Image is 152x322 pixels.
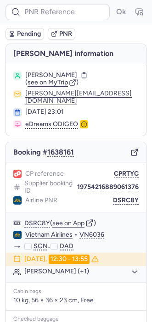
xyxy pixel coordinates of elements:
button: see on App [52,220,84,227]
div: ( ) [24,219,139,227]
span: PNR [59,30,72,38]
button: DSRC8Y [24,220,50,227]
figure: 1L airline logo [13,170,22,178]
span: DAD [60,243,73,250]
figure: VN airline logo [13,231,22,239]
button: (see on MyTrip) [25,79,79,86]
span: Pending [17,30,41,38]
span: see on MyTrip [28,78,68,86]
button: [PERSON_NAME] (+1) [24,268,139,276]
button: PNR [48,28,75,40]
input: PNR Reference [6,4,110,20]
a: Vietnam Airlines [25,231,73,239]
span: SGN [34,243,48,250]
button: 19754216889061376 [77,183,139,191]
span: Booking # [13,148,74,156]
time: 12:30 - 13:55 [49,255,90,264]
p: 10 kg, 56 × 36 × 23 cm, Free [13,296,139,305]
button: 1638161 [47,148,74,156]
span: Supplier booking ID [24,180,77,194]
div: • [25,231,139,239]
h4: [PERSON_NAME] information [6,44,146,64]
button: CPRTYC [114,170,139,178]
div: [DATE], [24,255,99,264]
div: Cabin bags [13,289,139,295]
button: Pending [6,28,44,40]
div: - [24,243,139,251]
span: eDreams ODIGEO [25,120,78,128]
button: Ok [113,5,128,19]
span: CP reference [25,170,64,178]
figure: VN airline logo [13,196,22,205]
span: [PERSON_NAME] [25,72,77,79]
span: Airline PNR [25,197,57,204]
button: VN6036 [79,231,104,239]
div: [DATE] 23:01 [25,108,139,116]
button: DSRC8Y [113,197,139,204]
button: [PERSON_NAME][EMAIL_ADDRESS][DOMAIN_NAME] [25,90,139,105]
